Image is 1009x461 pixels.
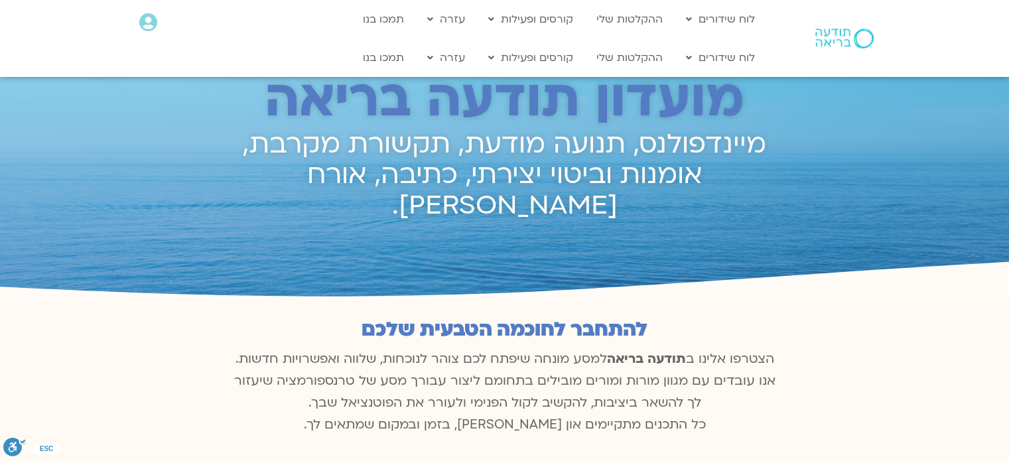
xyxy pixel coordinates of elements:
[590,7,669,32] a: ההקלטות שלי
[226,129,784,221] h2: מיינדפולנס, תנועה מודעת, תקשורת מקרבת, אומנות וביטוי יצירתי, כתיבה, אורח [PERSON_NAME].
[607,350,686,367] b: תודעה בריאה
[356,45,411,70] a: תמכו בנו
[482,45,580,70] a: קורסים ופעילות
[421,7,472,32] a: עזרה
[226,318,783,341] h2: להתחבר לחוכמה הטבעית שלכם
[226,348,783,436] p: הצטרפו אלינו ב למסע מונחה שיפתח לכם צוהר לנוכחות, שלווה ואפשרויות חדשות. אנו עובדים עם מגוון מורו...
[679,45,762,70] a: לוח שידורים
[356,7,411,32] a: תמכו בנו
[815,29,874,48] img: תודעה בריאה
[679,7,762,32] a: לוח שידורים
[482,7,580,32] a: קורסים ופעילות
[590,45,669,70] a: ההקלטות שלי
[226,70,784,129] h2: מועדון תודעה בריאה
[421,45,472,70] a: עזרה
